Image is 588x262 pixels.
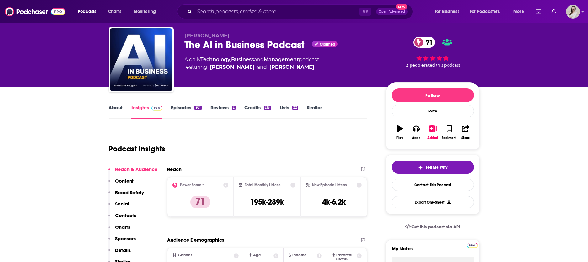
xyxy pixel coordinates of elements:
[466,7,509,17] button: open menu
[509,7,532,17] button: open menu
[412,136,420,140] div: Apps
[426,165,447,170] span: Tell Me Why
[129,7,164,17] button: open menu
[108,7,121,16] span: Charts
[183,4,419,19] div: Search podcasts, credits, & more...
[420,37,435,48] span: 71
[392,179,474,191] a: Contact This Podcast
[379,10,405,13] span: Open Advanced
[392,105,474,117] div: Rate
[5,6,65,18] img: Podchaser - Follow, Share and Rate Podcasts
[320,43,335,46] span: Claimed
[210,105,236,119] a: Reviews2
[78,7,96,16] span: Podcasts
[336,253,356,261] span: Parental Status
[108,189,144,201] button: Brand Safety
[108,166,157,178] button: Reach & Audience
[232,106,236,110] div: 2
[115,247,131,253] p: Details
[115,236,136,242] p: Sponsors
[406,63,424,68] span: 3 people
[184,63,319,71] span: featuring
[108,212,136,224] button: Contacts
[108,201,129,212] button: Social
[307,105,322,119] a: Similar
[171,105,201,119] a: Episodes971
[392,196,474,208] button: Export One-Sheet
[396,4,407,10] span: New
[245,183,280,187] h2: Total Monthly Listens
[115,212,136,218] p: Contacts
[461,136,470,140] div: Share
[210,63,255,71] div: [PERSON_NAME]
[566,5,580,19] span: Logged in as britt11559
[108,224,130,236] button: Charts
[392,88,474,102] button: Follow
[386,33,480,72] div: 71 3 peoplerated this podcast
[312,183,347,187] h2: New Episode Listens
[250,197,284,207] h3: 195k-289k
[549,6,559,17] a: Show notifications dropdown
[264,106,271,110] div: 213
[427,136,438,140] div: Added
[392,161,474,174] button: tell me why sparkleTell Me Why
[231,57,254,63] a: Business
[513,7,524,16] span: More
[167,166,182,172] h2: Reach
[115,224,130,230] p: Charts
[109,144,165,154] h1: Podcast Insights
[292,253,307,257] span: Income
[108,247,131,259] button: Details
[110,28,172,91] img: The AI in Business Podcast
[467,242,478,248] a: Pro website
[292,106,298,110] div: 22
[115,178,134,184] p: Content
[566,5,580,19] button: Show profile menu
[178,253,192,257] span: Gender
[194,106,201,110] div: 971
[424,121,441,144] button: Added
[442,136,456,140] div: Bookmark
[200,57,230,63] a: Technology
[396,136,403,140] div: Play
[253,253,261,257] span: Age
[108,236,136,247] button: Sponsors
[359,8,371,16] span: ⌘ K
[413,37,435,48] a: 71
[131,105,162,119] a: InsightsPodchaser Pro
[108,178,134,189] button: Content
[280,105,298,119] a: Lists22
[184,56,319,71] div: A daily podcast
[392,246,474,257] label: My Notes
[254,57,264,63] span: and
[244,105,271,119] a: Credits213
[408,121,424,144] button: Apps
[457,121,474,144] button: Share
[167,237,224,243] h2: Audience Demographics
[115,189,144,195] p: Brand Safety
[115,166,157,172] p: Reach & Audience
[430,7,467,17] button: open menu
[151,106,162,111] img: Podchaser Pro
[411,224,460,230] span: Get this podcast via API
[376,8,408,15] button: Open AdvancedNew
[418,165,423,170] img: tell me why sparkle
[264,57,299,63] a: Management
[441,121,457,144] button: Bookmark
[115,201,129,207] p: Social
[230,57,231,63] span: ,
[190,196,210,208] p: 71
[392,121,408,144] button: Play
[435,7,459,16] span: For Business
[184,33,229,39] span: [PERSON_NAME]
[424,63,460,68] span: rated this podcast
[467,243,478,248] img: Podchaser Pro
[533,6,544,17] a: Show notifications dropdown
[73,7,104,17] button: open menu
[470,7,500,16] span: For Podcasters
[104,7,125,17] a: Charts
[400,219,465,235] a: Get this podcast via API
[269,63,314,71] div: [PERSON_NAME]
